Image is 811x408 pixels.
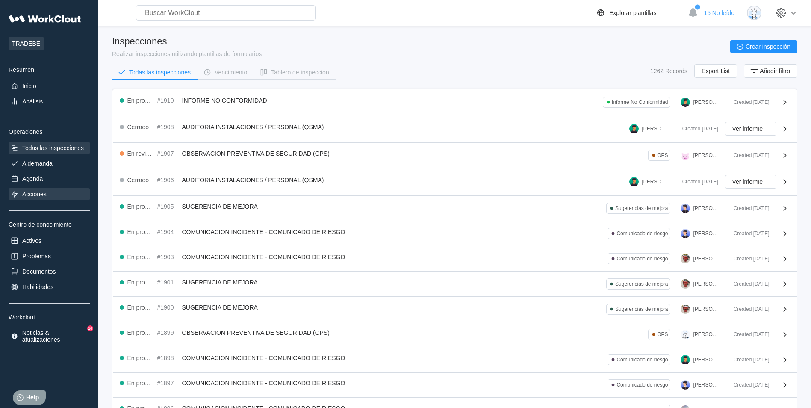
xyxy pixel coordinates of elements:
[727,331,770,337] div: Created [DATE]
[22,98,43,105] div: Análisis
[182,124,324,130] span: AUDITORÍA INSTALACIONES / PERSONAL (QSMA)
[157,304,179,311] div: #1900
[9,266,90,278] a: Documentos
[182,254,345,260] span: COMUNICACION INCIDENTE - COMUNICADO DE RIESGO
[127,124,149,130] div: Cerrado
[182,304,258,311] span: SUGERENCIA DE MEJORA
[182,97,267,104] span: INFORME NO CONFORMIDAD
[113,196,797,221] a: En progreso#1905SUGERENCIA DE MEJORASugerencias de mejora[PERSON_NAME]Created [DATE]
[702,68,730,74] span: Export List
[157,150,179,157] div: #1907
[127,150,154,157] div: En revisión
[113,347,797,373] a: En progreso#1898COMUNICACION INCIDENTE - COMUNICADO DE RIESGOComunicado de riesgo[PERSON_NAME] DE...
[113,115,797,143] a: Cerrado#1908AUDITORÍA INSTALACIONES / PERSONAL (QSMA)[PERSON_NAME]Created [DATE]Ver informe
[182,355,345,361] span: COMUNICACION INCIDENTE - COMUNICADO DE RIESGO
[127,228,154,235] div: En progreso
[681,330,690,339] img: clout-01.png
[157,329,179,336] div: #1899
[127,177,149,183] div: Cerrado
[9,80,90,92] a: Inicio
[760,68,790,74] span: Añadir filtro
[113,322,797,347] a: En progreso#1899OBSERVACION PREVENTIVA DE SEGURIDAD (OPS)OPS[PERSON_NAME]Created [DATE]
[182,150,330,157] span: OBSERVACION PREVENTIVA DE SEGURIDAD (OPS)
[657,152,668,158] div: OPS
[681,305,690,314] img: 1649784479546.jpg
[727,281,770,287] div: Created [DATE]
[87,325,93,331] div: 10
[22,253,51,260] div: Problemas
[9,235,90,247] a: Activos
[9,281,90,293] a: Habilidades
[271,69,329,75] div: Tablero de inspección
[675,179,718,185] div: Created [DATE]
[127,304,154,311] div: En progreso
[157,203,179,210] div: #1905
[693,231,720,237] div: [PERSON_NAME]
[22,83,36,89] div: Inicio
[693,382,720,388] div: [PERSON_NAME]
[693,306,720,312] div: [PERSON_NAME]
[113,143,797,168] a: En revisión#1907OBSERVACION PREVENTIVA DE SEGURIDAD (OPS)OPS[PERSON_NAME]Created [DATE]
[182,329,330,336] span: OBSERVACION PREVENTIVA DE SEGURIDAD (OPS)
[136,5,316,21] input: Buscar WorkClout
[182,203,258,210] span: SUGERENCIA DE MEJORA
[127,355,154,361] div: En progreso
[727,306,770,312] div: Created [DATE]
[182,177,324,183] span: AUDITORÍA INSTALACIONES / PERSONAL (QSMA)
[9,37,44,50] span: TRADEBE
[113,272,797,297] a: En progreso#1901SUGERENCIA DE MEJORASugerencias de mejora[PERSON_NAME]Created [DATE]
[615,306,668,312] div: Sugerencias de mejora
[9,128,90,135] div: Operaciones
[9,328,90,345] a: Noticias & atualizaciones
[615,205,668,211] div: Sugerencias de mejora
[693,281,720,287] div: [PERSON_NAME]
[127,380,154,387] div: En progreso
[596,8,684,18] a: Explorar plantillas
[157,254,179,260] div: #1903
[642,179,669,185] div: [PERSON_NAME]
[727,99,770,105] div: Created [DATE]
[629,177,639,186] img: user.png
[9,188,90,200] a: Acciones
[22,268,56,275] div: Documentos
[198,66,254,79] button: Vencimiento
[732,179,763,185] span: Ver informe
[9,221,90,228] div: Centro de conocimiento
[127,97,154,104] div: En progreso
[113,221,797,246] a: En progreso#1904COMUNICACION INCIDENTE - COMUNICADO DE RIESGOComunicado de riesgo[PERSON_NAME]Cre...
[9,157,90,169] a: A demanda
[9,173,90,185] a: Agenda
[182,279,258,286] span: SUGERENCIA DE MEJORA
[127,329,154,336] div: En progreso
[157,228,179,235] div: #1904
[727,152,770,158] div: Created [DATE]
[127,279,154,286] div: En progreso
[113,246,797,272] a: En progreso#1903COMUNICACION INCIDENTE - COMUNICADO DE RIESGOComunicado de riesgo[PERSON_NAME]Cre...
[727,357,770,363] div: Created [DATE]
[22,191,47,198] div: Acciones
[9,314,90,321] div: Workclout
[9,250,90,262] a: Problemas
[254,66,336,79] button: Tablero de inspección
[9,66,90,73] div: Resumen
[615,281,668,287] div: Sugerencias de mejora
[642,126,669,132] div: [PERSON_NAME]
[112,36,262,47] div: Inspecciones
[9,142,90,154] a: Todas las inspecciones
[727,382,770,388] div: Created [DATE]
[704,9,734,16] span: 15 No leído
[747,6,761,20] img: clout-05.png
[681,204,690,213] img: user-5.png
[157,177,179,183] div: #1906
[725,122,776,136] button: Ver informe
[616,256,668,262] div: Comunicado de riesgo
[22,160,53,167] div: A demanda
[681,229,690,238] img: user-5.png
[681,279,690,289] img: 1649784479546.jpg
[157,97,179,104] div: #1910
[694,64,737,78] button: Export List
[22,145,84,151] div: Todas las inspecciones
[693,331,720,337] div: [PERSON_NAME]
[129,69,191,75] div: Todas las inspecciones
